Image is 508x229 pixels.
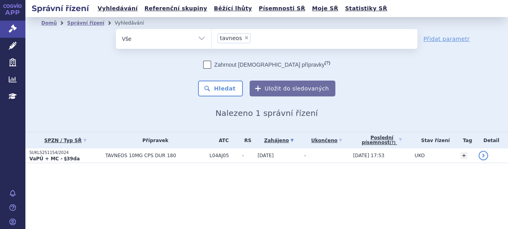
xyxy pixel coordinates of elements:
[142,3,210,14] a: Referenční skupiny
[95,3,140,14] a: Vyhledávání
[115,17,154,29] li: Vyhledávání
[105,153,206,158] span: TAVNEOS 10MG CPS DUR 180
[198,81,243,96] button: Hledat
[258,153,274,158] span: [DATE]
[353,132,411,148] a: Poslednípísemnost(?)
[220,35,242,41] span: tavneos
[29,156,80,162] strong: VaPÚ + MC - §39da
[423,35,470,43] a: Přidat parametr
[212,3,254,14] a: Běžící lhůty
[353,153,385,158] span: [DATE] 17:53
[216,108,318,118] span: Nalezeno 1 správní řízení
[25,3,95,14] h2: Správní řízení
[210,153,238,158] span: L04AJ05
[415,153,425,158] span: UKO
[258,135,300,146] a: Zahájeno
[238,132,254,148] th: RS
[304,153,306,158] span: -
[29,150,101,156] p: SUKLS251154/2024
[256,3,308,14] a: Písemnosti SŘ
[475,132,508,148] th: Detail
[244,35,249,40] span: ×
[41,20,57,26] a: Domů
[67,20,104,26] a: Správní řízení
[325,60,330,65] abbr: (?)
[304,135,349,146] a: Ukončeno
[479,151,488,160] a: detail
[242,153,254,158] span: -
[253,33,257,43] input: tavneos
[29,135,101,146] a: SPZN / Typ SŘ
[310,3,341,14] a: Moje SŘ
[390,140,396,145] abbr: (?)
[250,81,335,96] button: Uložit do sledovaných
[460,152,468,159] a: +
[411,132,456,148] th: Stav řízení
[456,132,475,148] th: Tag
[101,132,206,148] th: Přípravek
[206,132,238,148] th: ATC
[343,3,389,14] a: Statistiky SŘ
[203,61,330,69] label: Zahrnout [DEMOGRAPHIC_DATA] přípravky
